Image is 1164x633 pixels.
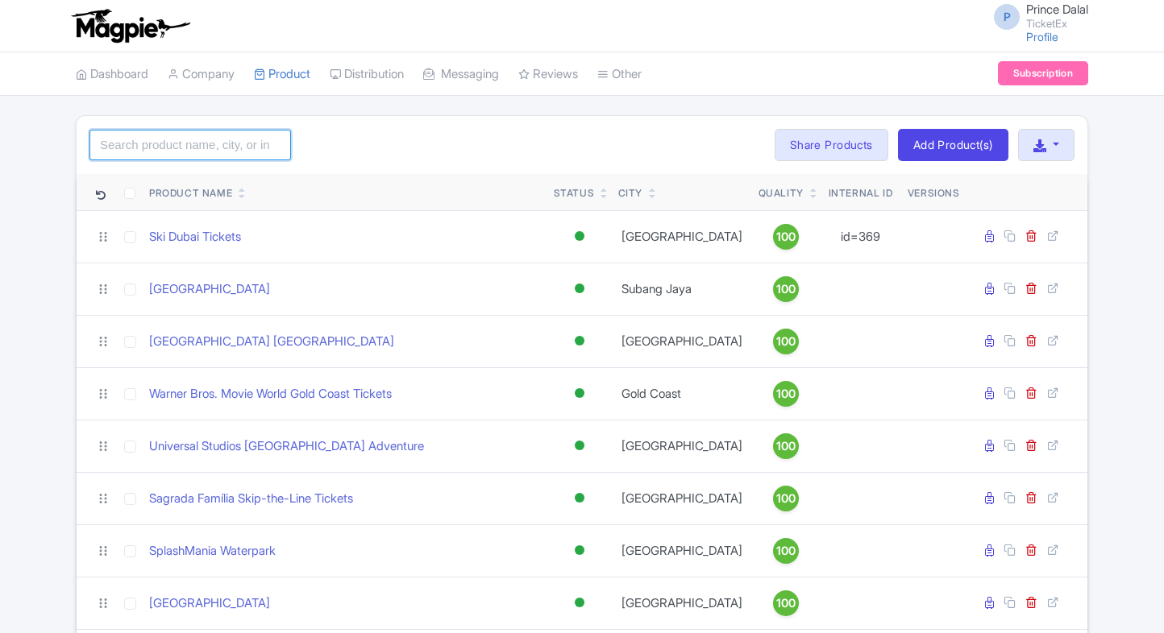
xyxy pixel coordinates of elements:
[820,210,901,263] td: id=369
[76,52,148,97] a: Dashboard
[423,52,499,97] a: Messaging
[759,224,813,250] a: 100
[572,539,588,562] div: Active
[572,277,588,300] div: Active
[820,174,901,211] th: Internal ID
[149,490,353,508] a: Sagrada Família Skip-the-Line Tickets
[554,186,595,201] div: Status
[901,174,967,211] th: Versions
[618,186,642,201] div: City
[759,276,813,302] a: 100
[572,225,588,248] div: Active
[776,228,796,246] span: 100
[68,8,193,43] img: logo-ab69f6fb50320c5b225c76a69d11143b.png
[149,186,232,201] div: Product Name
[759,538,813,564] a: 100
[1026,30,1058,43] a: Profile
[168,52,235,97] a: Company
[776,542,796,560] span: 100
[149,594,270,613] a: [GEOGRAPHIC_DATA]
[572,591,588,614] div: Active
[149,437,424,456] a: Universal Studios [GEOGRAPHIC_DATA] Adventure
[330,52,404,97] a: Distribution
[898,129,1008,161] a: Add Product(s)
[612,315,752,367] td: [GEOGRAPHIC_DATA]
[612,577,752,629] td: [GEOGRAPHIC_DATA]
[776,280,796,298] span: 100
[759,590,813,616] a: 100
[776,333,796,350] span: 100
[572,329,588,353] div: Active
[776,437,796,455] span: 100
[518,52,578,97] a: Reviews
[89,130,291,160] input: Search product name, city, or interal id
[149,228,241,246] a: Ski Dubai Tickets
[572,434,588,457] div: Active
[612,367,752,420] td: Gold Coast
[994,4,1020,30] span: P
[149,333,394,351] a: [GEOGRAPHIC_DATA] [GEOGRAPHIC_DATA]
[149,542,276,561] a: SplashMania Waterpark
[998,61,1088,85] a: Subscription
[149,385,392,403] a: Warner Bros. Movie World Gold Coast Tickets
[776,594,796,612] span: 100
[612,472,752,524] td: [GEOGRAPHIC_DATA]
[775,129,888,161] a: Share Products
[759,329,813,354] a: 100
[759,186,804,201] div: Quality
[759,381,813,407] a: 100
[612,420,752,472] td: [GEOGRAPHIC_DATA]
[149,280,270,299] a: [GEOGRAPHIC_DATA]
[759,486,813,511] a: 100
[776,490,796,507] span: 100
[612,263,752,315] td: Subang Jaya
[612,210,752,263] td: [GEOGRAPHIC_DATA]
[1026,2,1088,17] span: Prince Dalal
[572,382,588,405] div: Active
[984,3,1088,29] a: P Prince Dalal TicketEx
[597,52,642,97] a: Other
[572,486,588,510] div: Active
[612,524,752,577] td: [GEOGRAPHIC_DATA]
[1026,19,1088,29] small: TicketEx
[759,433,813,459] a: 100
[776,385,796,403] span: 100
[254,52,310,97] a: Product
